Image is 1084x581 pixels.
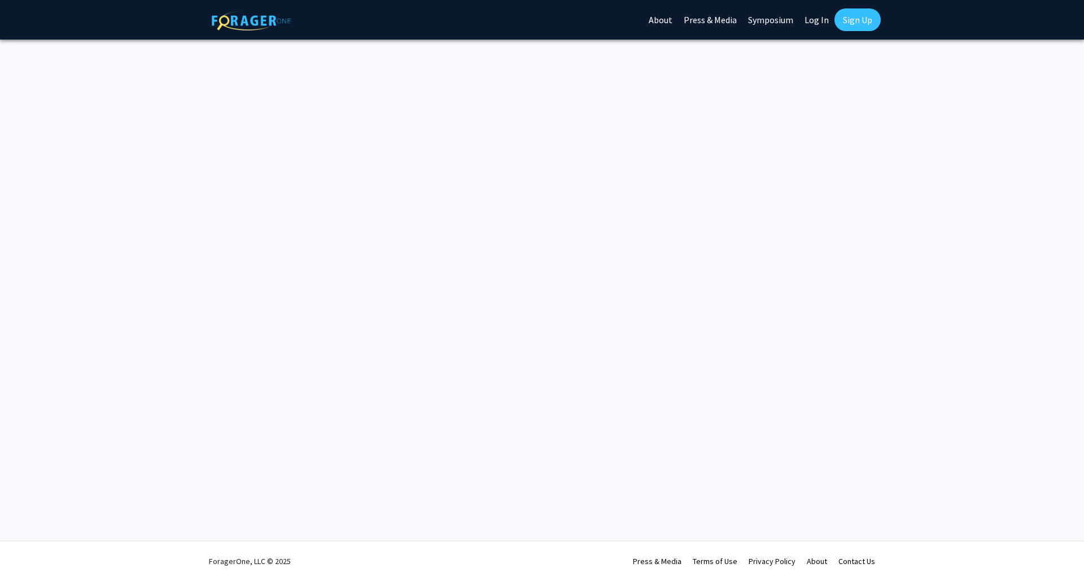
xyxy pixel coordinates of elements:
a: Press & Media [633,556,681,566]
a: Sign Up [834,8,881,31]
a: Terms of Use [693,556,737,566]
a: Contact Us [838,556,875,566]
a: Privacy Policy [749,556,795,566]
img: ForagerOne Logo [212,11,291,31]
div: ForagerOne, LLC © 2025 [209,541,291,581]
iframe: Chat [1036,530,1076,573]
a: About [807,556,827,566]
